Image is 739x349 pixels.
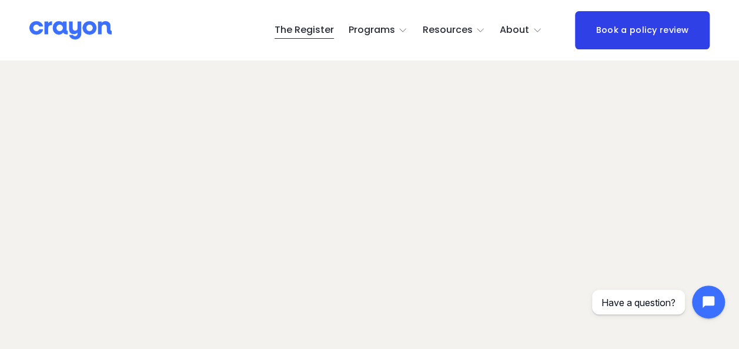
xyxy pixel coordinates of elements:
span: About [500,22,529,39]
a: folder dropdown [349,21,408,40]
a: Book a policy review [575,11,709,50]
a: folder dropdown [422,21,485,40]
img: Crayon [29,20,112,41]
span: Programs [349,22,395,39]
span: Resources [422,22,472,39]
a: The Register [275,21,334,40]
a: folder dropdown [500,21,542,40]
